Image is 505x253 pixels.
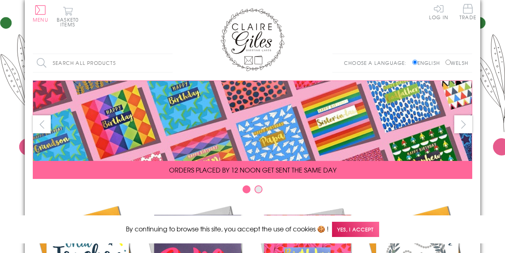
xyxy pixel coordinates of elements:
button: Carousel Page 2 [254,185,262,193]
button: prev [33,115,51,133]
a: Trade [459,4,476,21]
span: 0 items [60,16,79,28]
a: Log In [429,4,448,20]
label: Welsh [445,59,468,66]
div: Carousel Pagination [33,185,472,197]
button: next [454,115,472,133]
input: English [412,60,418,65]
label: English [412,59,444,66]
span: Menu [33,16,48,23]
span: ORDERS PLACED BY 12 NOON GET SENT THE SAME DAY [169,165,336,175]
button: Menu [33,5,48,22]
span: Trade [459,4,476,20]
input: Welsh [445,60,451,65]
span: Yes, I accept [332,222,379,237]
input: Search all products [33,54,173,72]
button: Carousel Page 1 (Current Slide) [243,185,251,193]
p: Choose a language: [344,59,411,66]
button: Basket0 items [57,6,79,27]
img: Claire Giles Greetings Cards [221,8,284,71]
input: Search [165,54,173,72]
